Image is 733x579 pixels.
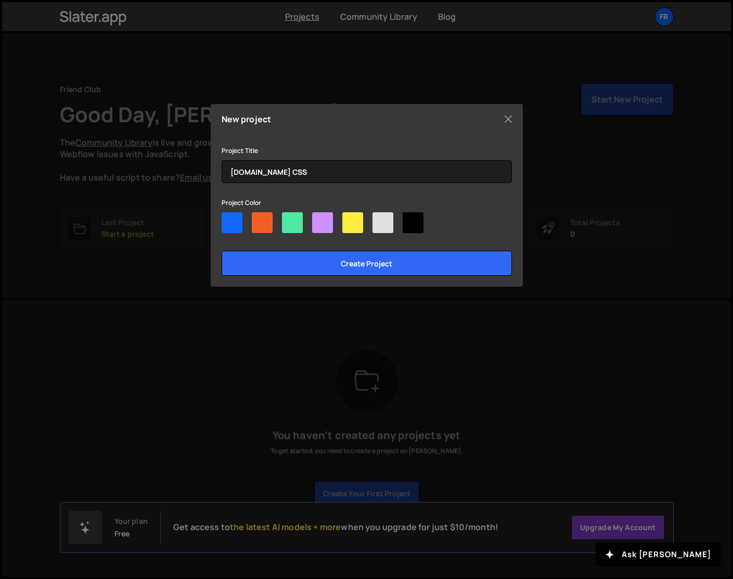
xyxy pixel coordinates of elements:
h5: New project [222,115,272,123]
label: Project Title [222,146,259,156]
input: Create project [222,251,512,276]
button: Ask [PERSON_NAME] [596,543,721,567]
button: Close [500,111,516,127]
input: Project name [222,160,512,183]
label: Project Color [222,198,262,208]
